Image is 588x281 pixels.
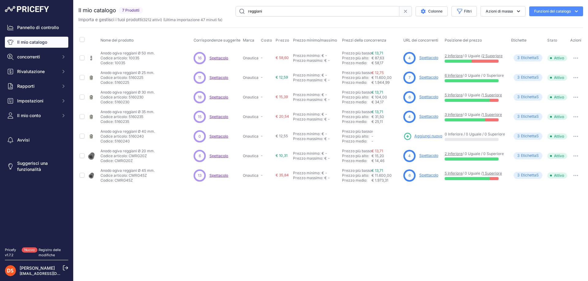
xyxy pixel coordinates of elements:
[371,100,384,104] font: € 34,17
[517,134,520,138] font: 3
[462,171,482,176] font: / 0 Uguale /
[371,168,383,173] a: € 13,71
[554,75,564,80] font: Attivo
[342,70,373,75] font: Prezzo più basso:
[371,75,392,80] font: € 11.600,00
[511,38,526,43] font: Etichette
[445,93,462,97] font: 5 Inferiore
[371,173,392,178] font: € 11.600,00
[293,58,323,63] font: Prezzo massimo:
[209,114,228,119] a: Spettacolo
[261,94,263,99] font: -
[517,153,520,158] font: 3
[517,94,520,99] font: 3
[521,55,536,60] font: Etichetta
[371,149,383,153] a: € 13,71
[293,151,320,156] font: Prezzo minimo:
[371,129,373,134] font: -
[163,17,222,22] font: (Ultima importazione 47 minuti fa)
[209,153,228,158] a: Spettacolo
[462,151,504,156] font: / 0 Uguale / 0 Superiore
[371,139,373,143] font: -
[451,6,477,17] button: Filtri
[5,66,68,77] button: Rivalutazione
[100,173,147,178] font: Codice articolo: CMRG45Z
[322,112,324,116] font: €
[143,17,161,22] a: 3212 attivi
[100,129,155,134] font: Anodo ogiva reggiani Ø 40 mm.
[342,100,367,104] font: Prezzo medio:
[445,73,462,78] a: 6 Inferiore
[161,17,162,22] font: )
[17,113,41,118] font: Il mio conto
[419,94,438,99] font: Spettacolo
[521,153,536,158] font: Etichetta
[371,134,373,139] font: -
[428,9,443,13] font: Colonne
[342,168,373,173] a: Prezzo più basso:
[209,56,228,60] a: Spettacolo
[482,112,502,117] a: 1 Superiore
[293,53,320,58] font: Prezzo minimo:
[17,54,40,59] font: concorrenti
[536,94,539,99] font: S
[517,173,520,177] font: 3
[445,132,505,136] font: 0 Inferiore / 0 Uguale / 0 Superiore
[198,134,201,139] font: 0
[445,54,462,58] a: 2 Inferiore
[445,112,462,117] a: 3 Inferiore
[554,114,564,119] font: Attivo
[342,75,369,80] font: Prezzo più alto:
[371,70,384,75] a: € 12,75
[276,114,289,119] font: € 20,54
[481,6,526,17] button: Azioni di massa
[554,173,564,178] font: Attivo
[342,109,373,114] a: Prezzo più basso:
[371,95,387,99] font: € 104,00
[325,171,327,175] font: -
[517,75,520,79] font: 3
[482,93,502,97] a: 1 Superiore
[325,53,327,58] font: -
[342,56,369,60] font: Prezzo più alto:
[5,95,68,106] button: Impostazioni
[100,56,139,60] font: Codice articolo: 10035
[328,156,330,161] font: -
[322,151,324,156] font: €
[24,248,35,252] font: Nuovo
[324,176,327,180] font: €
[371,119,383,124] font: € 25,11
[325,112,327,116] font: -
[293,92,320,97] font: Prezzo minimo:
[17,98,43,103] font: Impostazioni
[5,81,68,92] button: Rapporti
[293,73,320,77] font: Prezzo minimo:
[445,171,462,176] a: 5 Inferiore
[342,153,369,158] font: Prezzo più alto:
[536,114,539,119] font: S
[5,158,68,175] a: Suggerisci una funzionalità
[371,178,388,183] font: € 1.973,31
[554,153,564,158] font: Attivo
[243,56,258,60] font: Onautica
[419,55,438,60] a: Spettacolo
[529,6,583,16] button: Funzioni del catalogo
[419,114,438,119] a: Spettacolo
[342,149,373,153] font: Prezzo più basso:
[276,94,288,99] font: € 15,39
[536,75,539,79] font: S
[17,161,48,172] font: Suggerisci una funzionalità
[78,17,142,22] font: Importa e gestisci i tuoi prodotti
[325,73,327,77] font: -
[445,151,462,156] a: 2 Inferiore
[482,171,502,176] a: 1 Superiore
[408,114,411,119] font: 4
[5,248,16,257] font: Pricefy v1.7.2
